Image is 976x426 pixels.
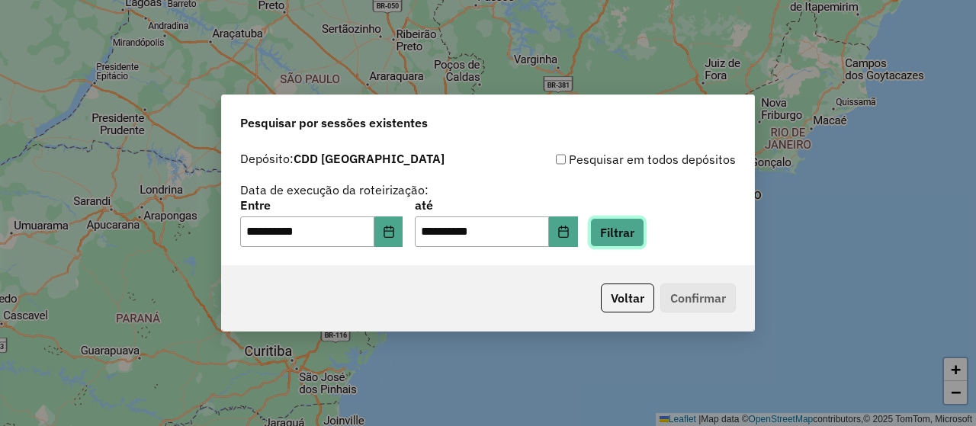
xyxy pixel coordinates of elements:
[240,114,428,132] span: Pesquisar por sessões existentes
[294,151,445,166] strong: CDD [GEOGRAPHIC_DATA]
[240,149,445,168] label: Depósito:
[415,196,577,214] label: até
[549,216,578,247] button: Choose Date
[601,283,654,312] button: Voltar
[488,150,736,168] div: Pesquisar em todos depósitos
[374,216,403,247] button: Choose Date
[240,196,403,214] label: Entre
[590,218,644,247] button: Filtrar
[240,181,429,199] label: Data de execução da roteirização:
